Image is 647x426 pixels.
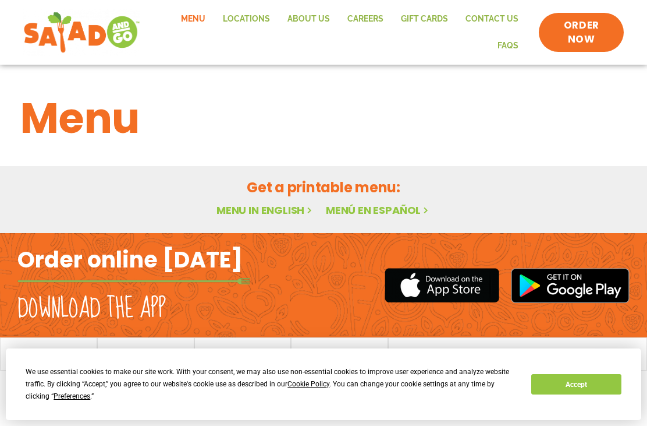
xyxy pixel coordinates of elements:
span: Cookie Policy [287,380,329,388]
nav: Menu [152,6,527,59]
button: Accept [531,374,621,395]
img: appstore [385,266,499,304]
img: new-SAG-logo-768×292 [23,9,140,56]
a: Menú en español [326,203,431,217]
div: We use essential cookies to make our site work. With your consent, we may also use non-essential ... [26,366,517,403]
img: fork [17,278,250,284]
a: Menu in English [216,203,314,217]
a: Contact Us [457,6,527,33]
a: ORDER NOW [539,13,624,52]
div: Cookie Consent Prompt [6,348,641,420]
a: Locations [214,6,279,33]
a: Menu [172,6,214,33]
a: Careers [339,6,392,33]
a: meet chef [PERSON_NAME] [6,348,91,364]
h2: Order online [DATE] [17,245,243,274]
a: FAQs [489,33,527,59]
span: ORDER NOW [550,19,612,47]
h2: Download the app [17,293,166,325]
h1: Menu [20,87,627,150]
a: GIFT CARDS [392,6,457,33]
a: About Us [279,6,339,33]
img: google_play [511,268,630,303]
span: Preferences [54,392,90,400]
h2: Get a printable menu: [20,177,627,198]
